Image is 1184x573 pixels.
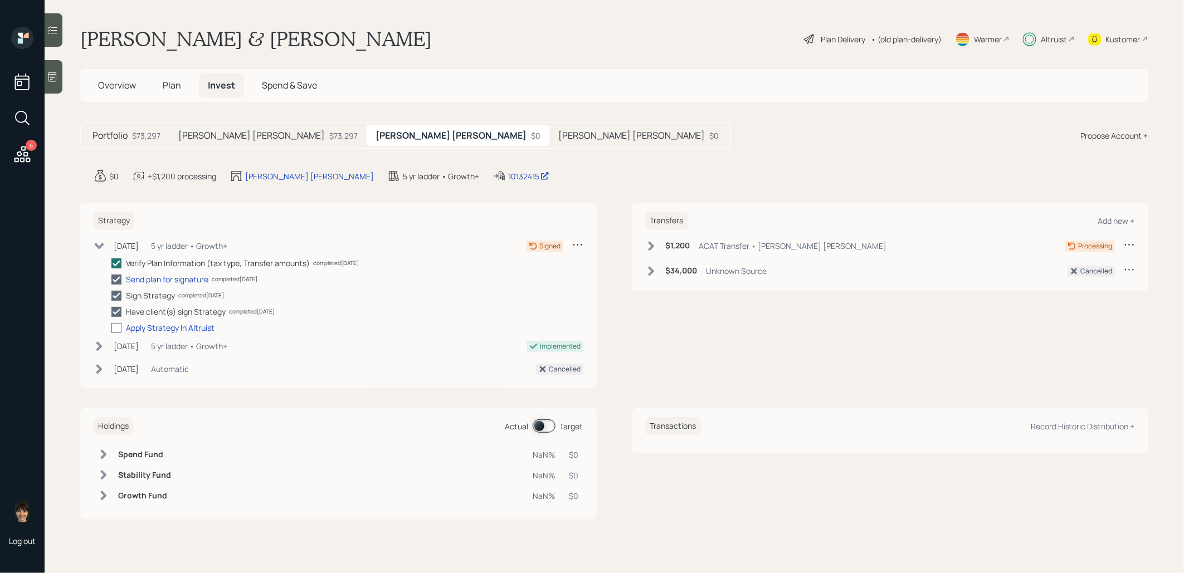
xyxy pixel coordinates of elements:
span: Overview [98,79,136,91]
div: Propose Account + [1081,130,1148,141]
div: $0 [569,449,579,461]
h6: Stability Fund [118,471,171,480]
h6: $34,000 [666,266,698,276]
div: [DATE] [114,363,139,375]
div: Unknown Source [706,265,767,277]
div: $0 [531,130,540,141]
div: Cancelled [549,364,581,374]
div: Kustomer [1106,33,1141,45]
div: Processing [1079,241,1113,251]
div: Plan Delivery [821,33,865,45]
div: Signed [540,241,561,251]
div: [PERSON_NAME] [PERSON_NAME] [245,170,374,182]
div: Verify Plan Information (tax type, Transfer amounts) [126,257,310,269]
h6: Growth Fund [118,491,171,501]
div: NaN% [533,490,556,502]
h6: Strategy [94,212,134,230]
div: Cancelled [1081,266,1113,276]
div: Add new + [1098,216,1135,226]
h5: [PERSON_NAME] [PERSON_NAME] [376,130,527,141]
h6: Spend Fund [118,450,171,459]
span: Plan [163,79,181,91]
h6: Transfers [646,212,688,230]
img: treva-nostdahl-headshot.png [11,500,33,522]
div: completed [DATE] [313,259,359,267]
div: Actual [505,420,529,432]
div: $0 [109,170,119,182]
div: 10132415 [508,170,549,182]
div: +$1,200 processing [148,170,216,182]
div: NaN% [533,449,556,461]
div: Sign Strategy [126,290,175,301]
div: Automatic [151,363,189,375]
div: 6 [26,140,37,151]
div: [DATE] [114,240,139,252]
span: Invest [208,79,235,91]
div: ACAT Transfer • [PERSON_NAME] [PERSON_NAME] [699,240,887,252]
div: completed [DATE] [178,291,224,300]
div: NaN% [533,469,556,481]
div: $0 [709,130,719,141]
div: $73,297 [132,130,160,141]
div: $0 [569,469,579,481]
div: 5 yr ladder • Growth+ [151,240,227,252]
h6: $1,200 [666,241,690,251]
div: Target [560,420,583,432]
div: [DATE] [114,340,139,352]
div: Have client(s) sign Strategy [126,306,226,317]
div: Record Historic Distribution + [1031,421,1135,432]
div: Send plan for signature [126,273,208,285]
h1: [PERSON_NAME] & [PERSON_NAME] [80,27,432,51]
div: • (old plan-delivery) [871,33,942,45]
h5: [PERSON_NAME] [PERSON_NAME] [558,130,705,141]
div: Log out [9,536,36,546]
div: Apply Strategy In Altruist [126,322,215,334]
span: Spend & Save [262,79,317,91]
div: 5 yr ladder • Growth+ [151,340,227,352]
div: completed [DATE] [229,307,275,316]
h5: [PERSON_NAME] [PERSON_NAME] [178,130,325,141]
div: 5 yr ladder • Growth+ [403,170,479,182]
div: Altruist [1041,33,1067,45]
h6: Holdings [94,417,133,435]
h6: Transactions [646,417,701,435]
h5: Portfolio [92,130,128,141]
div: $0 [569,490,579,502]
div: completed [DATE] [212,275,257,283]
div: Implemented [540,341,581,351]
div: $73,297 [329,130,358,141]
div: Warmer [974,33,1002,45]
